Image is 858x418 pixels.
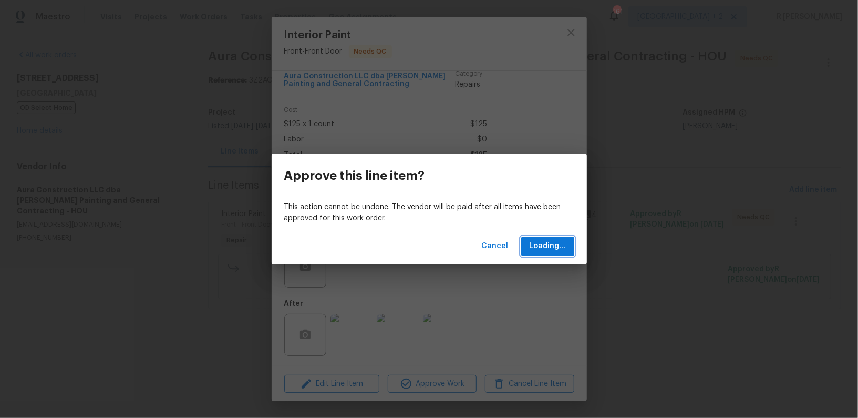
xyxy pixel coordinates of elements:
[284,168,425,183] h3: Approve this line item?
[284,202,574,224] p: This action cannot be undone. The vendor will be paid after all items have been approved for this...
[521,237,574,256] button: Loading...
[482,240,509,253] span: Cancel
[478,237,513,256] button: Cancel
[530,240,566,253] span: Loading...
